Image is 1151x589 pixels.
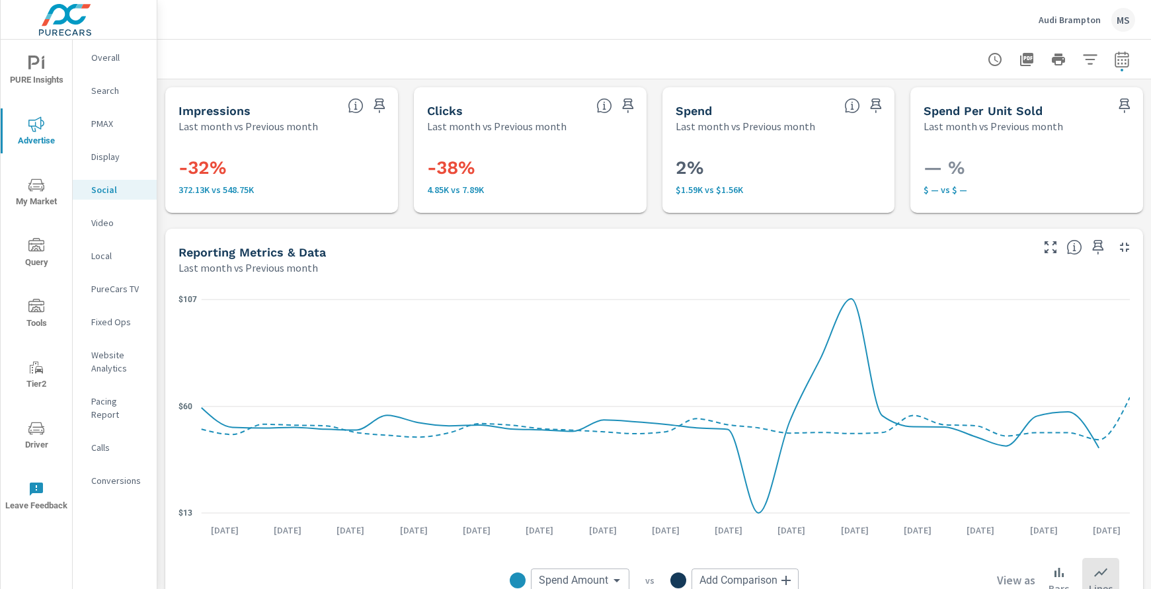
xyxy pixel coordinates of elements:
p: Overall [91,51,146,64]
div: Social [73,180,157,200]
div: Conversions [73,471,157,491]
p: Last month vs Previous month [924,118,1063,134]
p: [DATE] [327,524,374,537]
p: Local [91,249,146,262]
span: Save this to your personalized report [1114,95,1135,116]
p: [DATE] [454,524,500,537]
button: Select Date Range [1109,46,1135,73]
span: Save this to your personalized report [617,95,639,116]
span: The number of times an ad was shown on your behalf. [348,98,364,114]
p: Last month vs Previous month [179,260,318,276]
div: Video [73,213,157,233]
h5: Clicks [427,104,463,118]
span: Save this to your personalized report [369,95,390,116]
span: Driver [5,420,68,453]
p: [DATE] [1021,524,1067,537]
span: Understand Social data over time and see how metrics compare to each other. [1066,239,1082,255]
p: Display [91,150,146,163]
text: $60 [179,402,192,411]
div: PMAX [73,114,157,134]
div: Fixed Ops [73,312,157,332]
div: Overall [73,48,157,67]
div: Local [73,246,157,266]
p: $1,589 vs $1,557 [676,184,882,195]
p: Last month vs Previous month [427,118,567,134]
span: My Market [5,177,68,210]
p: [DATE] [391,524,437,537]
span: The number of times an ad was clicked by a consumer. [596,98,612,114]
p: Social [91,183,146,196]
div: Display [73,147,157,167]
span: Save this to your personalized report [1088,237,1109,258]
div: Pacing Report [73,391,157,424]
text: $13 [179,508,192,518]
span: Save this to your personalized report [865,95,887,116]
p: [DATE] [894,524,941,537]
p: Pacing Report [91,395,146,421]
span: PURE Insights [5,56,68,88]
span: Spend Amount [539,574,608,587]
h5: Reporting Metrics & Data [179,245,326,259]
div: Search [73,81,157,100]
button: Make Fullscreen [1040,237,1061,258]
button: Apply Filters [1077,46,1103,73]
p: Calls [91,441,146,454]
p: Video [91,216,146,229]
p: PureCars TV [91,282,146,295]
span: The amount of money spent on advertising during the period. [844,98,860,114]
h3: — % [924,157,1130,179]
h3: -38% [427,157,633,179]
span: Tier2 [5,360,68,392]
p: [DATE] [580,524,626,537]
p: [DATE] [516,524,563,537]
p: [DATE] [957,524,1004,537]
h3: 2% [676,157,882,179]
p: 372.13K vs 548.75K [179,184,385,195]
h6: View as [997,574,1035,587]
button: "Export Report to PDF" [1013,46,1040,73]
text: $107 [179,295,197,304]
p: Last month vs Previous month [179,118,318,134]
p: [DATE] [643,524,689,537]
h5: Impressions [179,104,251,118]
p: PMAX [91,117,146,130]
p: Search [91,84,146,97]
div: Website Analytics [73,345,157,378]
p: Last month vs Previous month [676,118,815,134]
p: 4.85K vs 7.89K [427,184,633,195]
span: Leave Feedback [5,481,68,514]
p: [DATE] [264,524,311,537]
p: [DATE] [1084,524,1130,537]
p: $ — vs $ — [924,184,1130,195]
p: Audi Brampton [1039,14,1101,26]
p: Fixed Ops [91,315,146,329]
p: [DATE] [768,524,814,537]
h5: Spend [676,104,712,118]
p: [DATE] [202,524,248,537]
p: [DATE] [705,524,752,537]
p: Website Analytics [91,348,146,375]
span: Advertise [5,116,68,149]
span: Tools [5,299,68,331]
div: PureCars TV [73,279,157,299]
span: Add Comparison [699,574,777,587]
p: Conversions [91,474,146,487]
button: Print Report [1045,46,1072,73]
button: Minimize Widget [1114,237,1135,258]
h5: Spend Per Unit Sold [924,104,1043,118]
div: nav menu [1,40,72,526]
div: Calls [73,438,157,457]
span: Query [5,238,68,270]
p: vs [629,574,670,586]
h3: -32% [179,157,385,179]
p: [DATE] [832,524,878,537]
div: MS [1111,8,1135,32]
